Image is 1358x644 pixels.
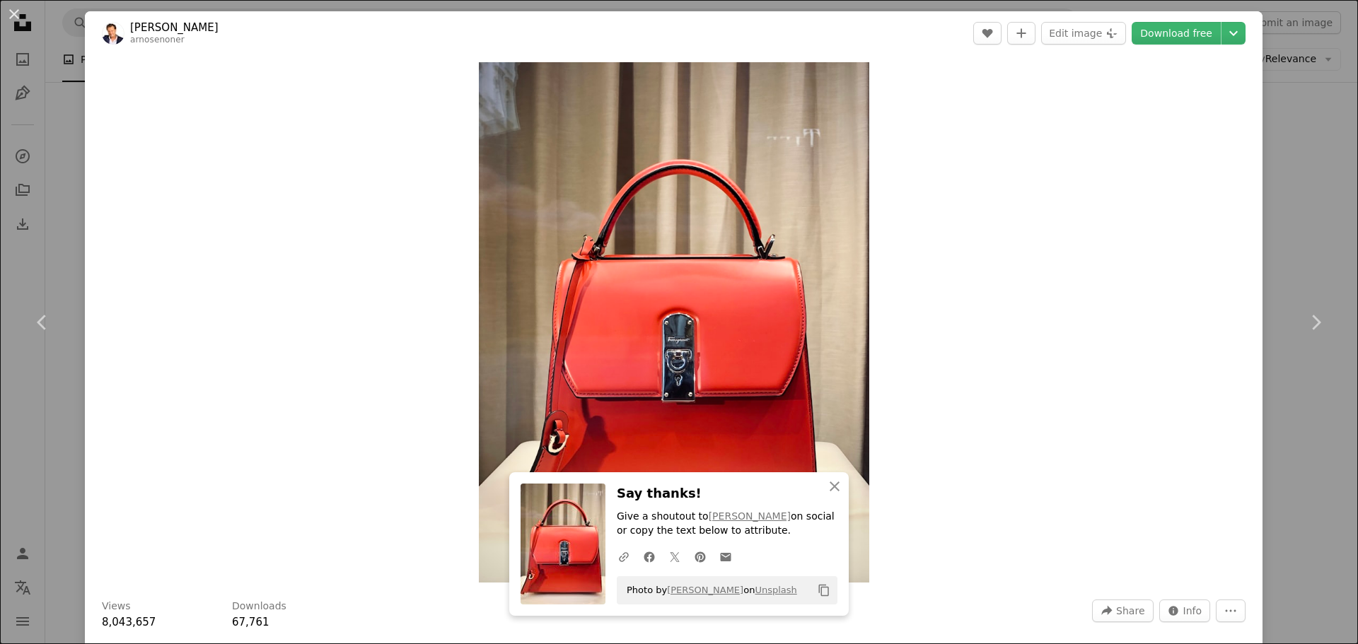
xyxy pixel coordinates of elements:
span: Photo by on [620,579,797,602]
h3: Views [102,599,131,614]
a: Share on Twitter [662,542,687,570]
img: red leather handbag on white table [479,62,869,582]
a: Share on Facebook [637,542,662,570]
a: Unsplash [755,585,796,595]
button: Choose download size [1221,22,1246,45]
a: [PERSON_NAME] [667,585,743,595]
button: Edit image [1041,22,1126,45]
a: arnosenoner [130,35,185,45]
button: Stats about this image [1159,599,1211,622]
button: Like [973,22,1002,45]
a: [PERSON_NAME] [130,21,219,35]
h3: Downloads [232,599,286,614]
span: 8,043,657 [102,616,156,628]
img: Go to Arno Senoner's profile [102,22,124,45]
p: Give a shoutout to on social or copy the text below to attribute. [617,510,837,538]
button: Copy to clipboard [812,578,836,602]
a: Share over email [713,542,738,570]
button: More Actions [1216,599,1246,622]
a: Download free [1132,22,1221,45]
a: Next [1273,254,1358,390]
button: Zoom in on this image [479,62,869,582]
button: Add to Collection [1007,22,1035,45]
h3: Say thanks! [617,484,837,504]
a: [PERSON_NAME] [709,510,791,522]
span: Info [1183,600,1202,621]
span: 67,761 [232,616,269,628]
button: Share this image [1092,599,1153,622]
a: Share on Pinterest [687,542,713,570]
span: Share [1116,600,1144,621]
